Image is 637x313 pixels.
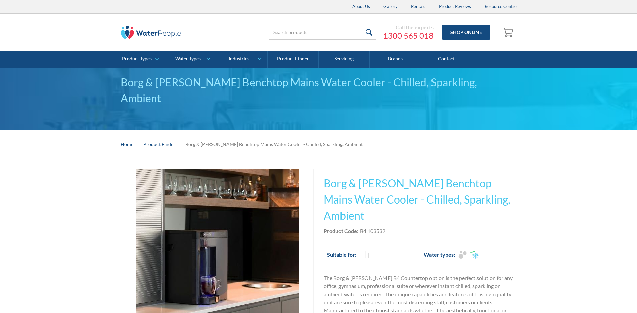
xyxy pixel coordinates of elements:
a: Product Types [114,51,165,68]
a: Water Types [165,51,216,68]
div: Call the experts [383,24,434,31]
a: Open empty cart [501,24,517,40]
a: Home [121,141,133,148]
a: Servicing [319,51,370,68]
a: Product Finder [143,141,175,148]
h1: Borg & [PERSON_NAME] Benchtop Mains Water Cooler - Chilled, Sparkling, Ambient [324,175,517,224]
h2: Suitable for: [327,251,356,259]
div: | [137,140,140,148]
img: shopping cart [502,27,515,37]
div: Borg & [PERSON_NAME] Benchtop Mains Water Cooler - Chilled, Sparkling, Ambient [185,141,363,148]
a: Contact [421,51,472,68]
div: Water Types [175,56,201,62]
div: | [179,140,182,148]
a: Product Finder [268,51,319,68]
div: Borg & [PERSON_NAME] Benchtop Mains Water Cooler - Chilled, Sparkling, Ambient [121,74,517,106]
a: Industries [216,51,267,68]
strong: Product Code: [324,228,358,234]
a: Brands [370,51,421,68]
h2: Water types: [424,251,455,259]
div: Product Types [122,56,152,62]
img: The Water People [121,26,181,39]
input: Search products [269,25,376,40]
a: 1300 565 018 [383,31,434,41]
div: B4 103532 [360,227,385,235]
div: Industries [229,56,249,62]
a: Shop Online [442,25,490,40]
